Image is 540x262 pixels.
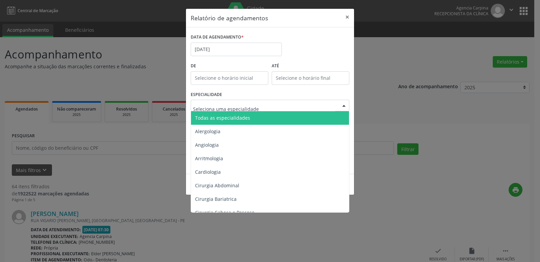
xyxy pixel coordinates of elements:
button: Close [341,9,354,25]
input: Seleciona uma especialidade [193,102,335,116]
span: Alergologia [195,128,220,135]
span: Todas as especialidades [195,115,250,121]
label: ATÉ [272,61,349,71]
span: Cirurgia Bariatrica [195,196,237,202]
span: Angiologia [195,142,219,148]
input: Selecione o horário final [272,71,349,85]
input: Selecione o horário inicial [191,71,268,85]
span: Cardiologia [195,169,221,175]
label: ESPECIALIDADE [191,90,222,100]
label: DATA DE AGENDAMENTO [191,32,244,43]
span: Arritmologia [195,155,223,162]
h5: Relatório de agendamentos [191,14,268,22]
label: De [191,61,268,71]
input: Selecione uma data ou intervalo [191,43,282,56]
span: Cirurgia Abdominal [195,182,239,189]
span: Cirurgia Cabeça e Pescoço [195,209,254,216]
